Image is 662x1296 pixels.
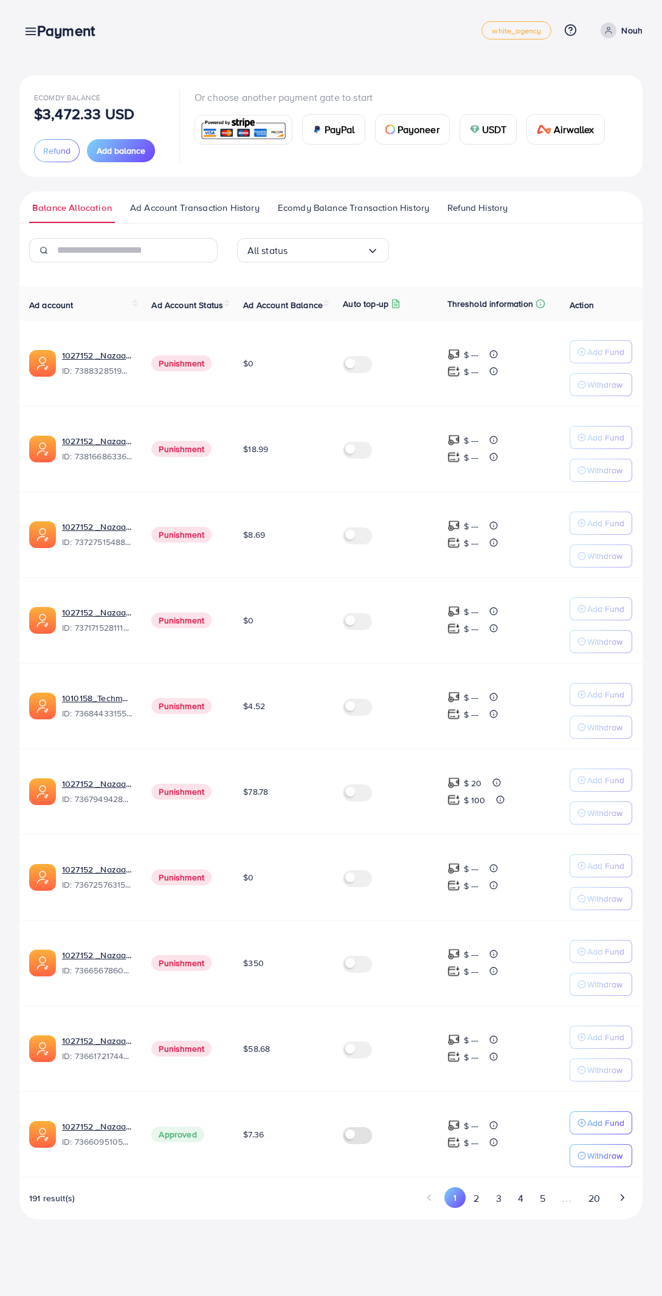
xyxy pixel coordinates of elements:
p: Add Fund [587,944,624,959]
img: ic-ads-acc.e4c84228.svg [29,607,56,634]
span: Approved [151,1126,204,1142]
button: Withdraw [570,630,632,653]
button: Add Fund [570,940,632,963]
span: Punishment [151,698,212,714]
p: $ --- [464,519,479,533]
p: $ --- [464,622,479,636]
p: $ --- [464,690,479,705]
span: $0 [243,871,253,883]
img: top-up amount [447,691,460,704]
img: top-up amount [447,519,460,532]
button: Withdraw [570,716,632,739]
img: ic-ads-acc.e4c84228.svg [29,950,56,976]
a: 1027152 _Nazaagency_007 [62,521,132,533]
p: Add Fund [587,516,624,530]
p: $ --- [464,964,479,979]
img: card [312,125,322,134]
img: top-up amount [447,708,460,721]
a: 1027152 _Nazaagency_023 [62,435,132,447]
button: Go to page 2 [466,1187,488,1210]
span: Punishment [151,869,212,885]
span: Airwallex [554,122,594,137]
div: <span class='underline'>1027152 _Nazaagency_016</span></br>7367257631523782657 [62,863,132,891]
img: card [385,125,395,134]
span: $0 [243,614,253,626]
span: Punishment [151,1041,212,1057]
a: Nouh [596,22,643,38]
p: Withdraw [587,463,622,478]
span: Refund History [447,201,508,214]
p: $ --- [464,879,479,893]
div: <span class='underline'>1027152 _Nazaagency_019</span></br>7388328519014645761 [62,349,132,377]
div: <span class='underline'>1010158_Techmanistan pk acc_1715599413927</span></br>7368443315504726017 [62,692,132,720]
p: $ --- [464,1136,479,1150]
span: ID: 7371715281112170513 [62,622,132,634]
p: Add Fund [587,687,624,702]
img: top-up amount [447,965,460,978]
span: All status [247,241,288,260]
p: $ --- [464,536,479,550]
p: $ --- [464,365,479,379]
a: 1027152 _Nazaagency_019 [62,349,132,362]
span: Punishment [151,441,212,457]
p: $3,472.33 USD [34,106,134,121]
button: Withdraw [570,1058,632,1082]
img: ic-ads-acc.e4c84228.svg [29,1121,56,1148]
div: <span class='underline'>1027152 _Nazaagency_04</span></br>7371715281112170513 [62,606,132,634]
p: Withdraw [587,634,622,649]
button: Withdraw [570,373,632,396]
p: Withdraw [587,806,622,820]
img: top-up amount [447,1051,460,1063]
div: <span class='underline'>1027152 _Nazaagency_023</span></br>7381668633665093648 [62,435,132,463]
p: Add Fund [587,345,624,359]
h3: Payment [37,22,105,39]
div: <span class='underline'>1027152 _Nazaagency_007</span></br>7372751548805726224 [62,521,132,549]
a: cardPayPal [302,114,365,145]
span: Ad Account Transaction History [130,201,260,214]
p: Add Fund [587,1116,624,1130]
span: ID: 7368443315504726017 [62,707,132,719]
button: Add Fund [570,1026,632,1049]
span: $4.52 [243,700,265,712]
span: ID: 7367257631523782657 [62,879,132,891]
button: Go to next page [612,1187,633,1208]
div: <span class='underline'>1027152 _Nazaagency_018</span></br>7366172174454882305 [62,1035,132,1063]
img: ic-ads-acc.e4c84228.svg [29,864,56,891]
p: Withdraw [587,377,622,392]
button: Withdraw [570,544,632,567]
button: Add balance [87,139,155,162]
img: ic-ads-acc.e4c84228.svg [29,693,56,719]
p: $ --- [464,348,479,362]
p: $ --- [464,1119,479,1133]
span: Ecomdy Balance Transaction History [278,201,429,214]
img: top-up amount [447,605,460,618]
img: ic-ads-acc.e4c84228.svg [29,436,56,462]
span: Action [570,299,594,311]
button: Go to page 1 [444,1187,466,1208]
button: Add Fund [570,597,632,620]
p: Threshold information [447,297,533,311]
button: Add Fund [570,769,632,792]
a: 1027152 _Nazaagency_006 [62,1120,132,1133]
span: $0 [243,357,253,369]
span: Ad Account Status [151,299,223,311]
img: ic-ads-acc.e4c84228.svg [29,778,56,805]
a: white_agency [481,21,551,39]
span: Ad Account Balance [243,299,323,311]
span: 191 result(s) [29,1192,75,1204]
a: 1010158_Techmanistan pk acc_1715599413927 [62,692,132,704]
button: Withdraw [570,801,632,825]
img: top-up amount [447,451,460,464]
img: top-up amount [447,777,460,789]
a: cardUSDT [460,114,517,145]
p: Withdraw [587,891,622,906]
span: white_agency [492,27,541,35]
img: top-up amount [447,862,460,875]
img: top-up amount [447,794,460,806]
p: $ --- [464,707,479,722]
img: top-up amount [447,1119,460,1132]
img: ic-ads-acc.e4c84228.svg [29,350,56,377]
p: $ --- [464,433,479,448]
button: Go to page 3 [488,1187,509,1210]
a: 1027152 _Nazaagency_0051 [62,949,132,961]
